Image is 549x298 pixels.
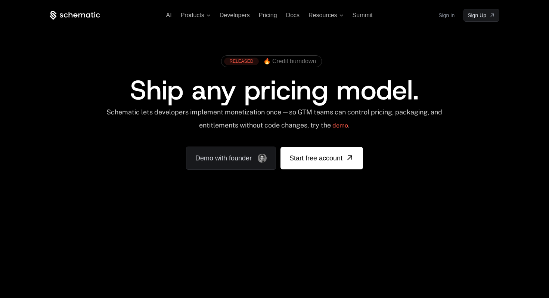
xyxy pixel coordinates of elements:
[130,72,419,108] span: Ship any pricing model.
[181,12,204,19] span: Products
[186,147,276,170] a: Demo with founder, ,[object Object]
[286,12,300,18] a: Docs
[224,58,316,65] a: [object Object],[object Object]
[308,12,337,19] span: Resources
[463,9,499,22] a: [object Object]
[438,9,455,21] a: Sign in
[332,117,348,135] a: demo
[289,153,342,163] span: Start free account
[280,147,363,169] a: [object Object]
[263,58,316,65] span: 🔥 Credit burndown
[468,12,486,19] span: Sign Up
[166,12,172,18] a: AI
[224,58,258,65] div: RELEASED
[353,12,373,18] a: Summit
[259,12,277,18] a: Pricing
[258,154,267,163] img: Founder
[106,108,443,135] div: Schematic lets developers implement monetization once — so GTM teams can control pricing, packagi...
[220,12,250,18] a: Developers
